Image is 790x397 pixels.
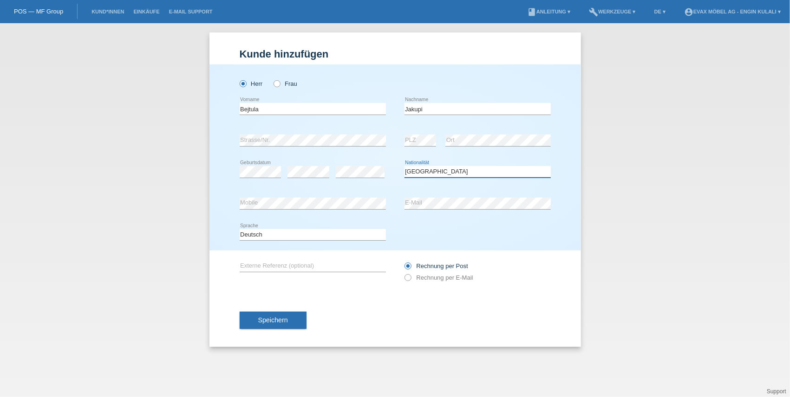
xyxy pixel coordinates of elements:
a: account_circleEVAX Möbel AG - Engin Kulali ▾ [679,9,785,14]
label: Rechnung per Post [405,263,468,269]
span: Speichern [258,316,288,324]
a: Einkäufe [129,9,164,14]
a: buildWerkzeuge ▾ [584,9,640,14]
i: book [527,7,536,17]
input: Herr [240,80,246,86]
a: bookAnleitung ▾ [522,9,575,14]
i: build [589,7,598,17]
input: Rechnung per Post [405,263,411,274]
input: Rechnung per E-Mail [405,274,411,286]
a: Kund*innen [87,9,129,14]
input: Frau [274,80,280,86]
label: Rechnung per E-Mail [405,274,473,281]
a: Support [767,388,786,395]
h1: Kunde hinzufügen [240,48,551,60]
i: account_circle [684,7,693,17]
button: Speichern [240,312,307,329]
label: Frau [274,80,297,87]
label: Herr [240,80,263,87]
a: E-Mail Support [164,9,217,14]
a: DE ▾ [650,9,670,14]
a: POS — MF Group [14,8,63,15]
